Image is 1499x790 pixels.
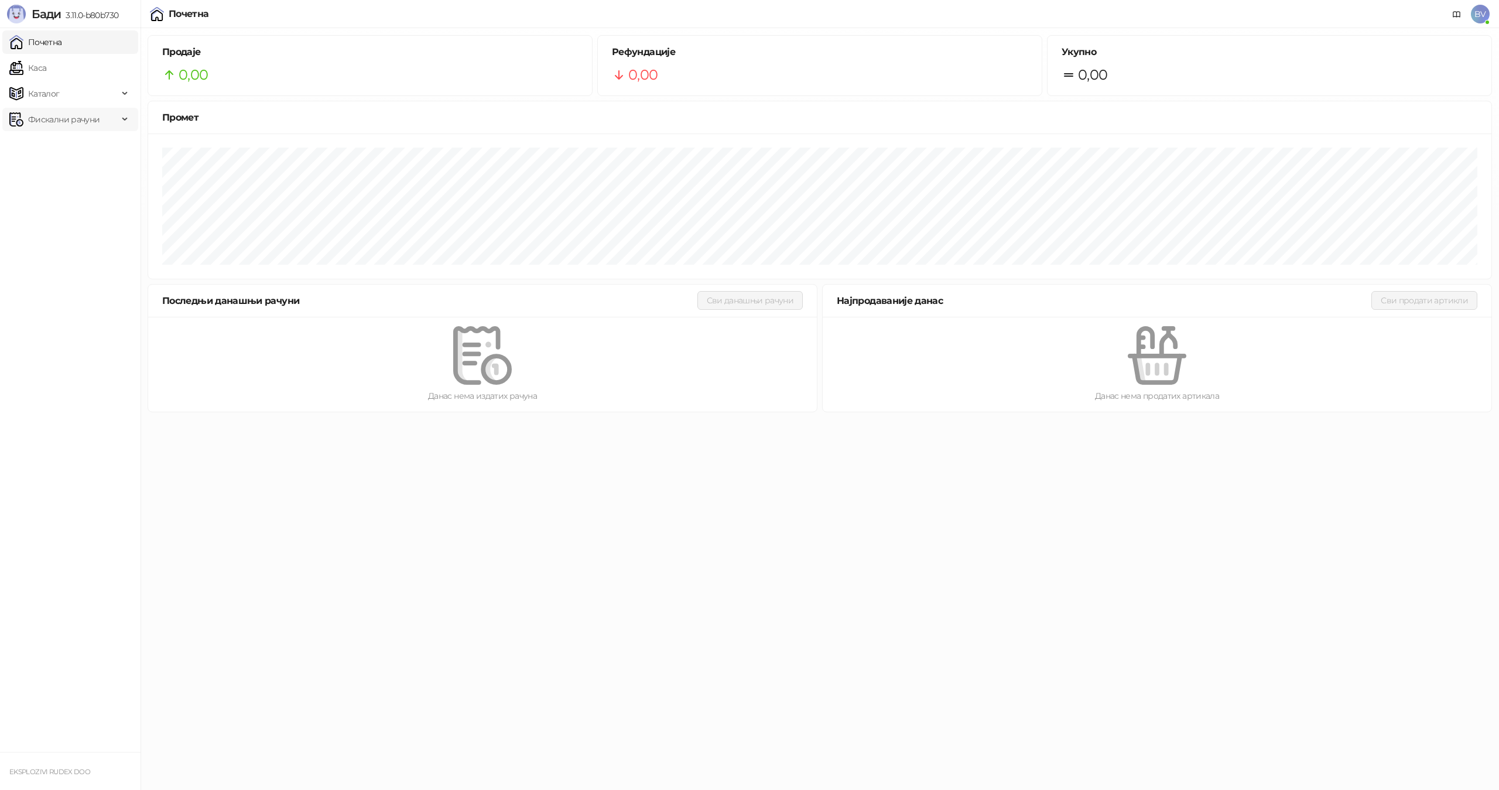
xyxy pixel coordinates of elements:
[612,45,1028,59] h5: Рефундације
[28,108,100,131] span: Фискални рачуни
[7,5,26,23] img: Logo
[169,9,209,19] div: Почетна
[9,30,62,54] a: Почетна
[32,7,61,21] span: Бади
[179,64,208,86] span: 0,00
[628,64,658,86] span: 0,00
[162,293,697,308] div: Последњи данашњи рачуни
[61,10,118,20] span: 3.11.0-b80b730
[167,389,798,402] div: Данас нема издатих рачуна
[837,293,1371,308] div: Најпродаваније данас
[9,56,46,80] a: Каса
[9,768,90,776] small: EKSPLOZIVI RUDEX DOO
[841,389,1473,402] div: Данас нема продатих артикала
[697,291,803,310] button: Сви данашњи рачуни
[1371,291,1477,310] button: Сви продати артикли
[1447,5,1466,23] a: Документација
[162,45,578,59] h5: Продаје
[1062,45,1477,59] h5: Укупно
[28,82,60,105] span: Каталог
[162,110,1477,125] div: Промет
[1471,5,1490,23] span: BV
[1078,64,1107,86] span: 0,00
